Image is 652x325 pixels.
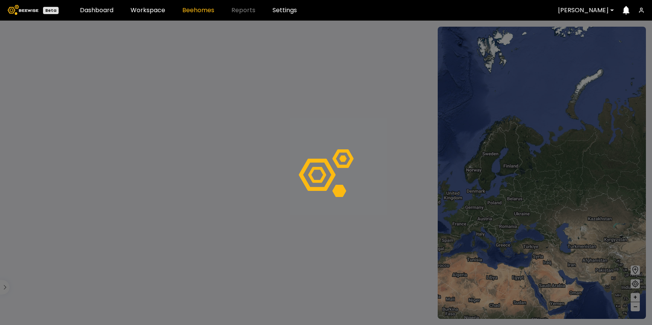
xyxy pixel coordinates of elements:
[8,5,38,15] img: Beewise logo
[231,7,255,13] span: Reports
[131,7,165,13] a: Workspace
[273,7,297,13] a: Settings
[80,7,113,13] a: Dashboard
[182,7,214,13] a: Beehomes
[43,7,59,14] div: Beta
